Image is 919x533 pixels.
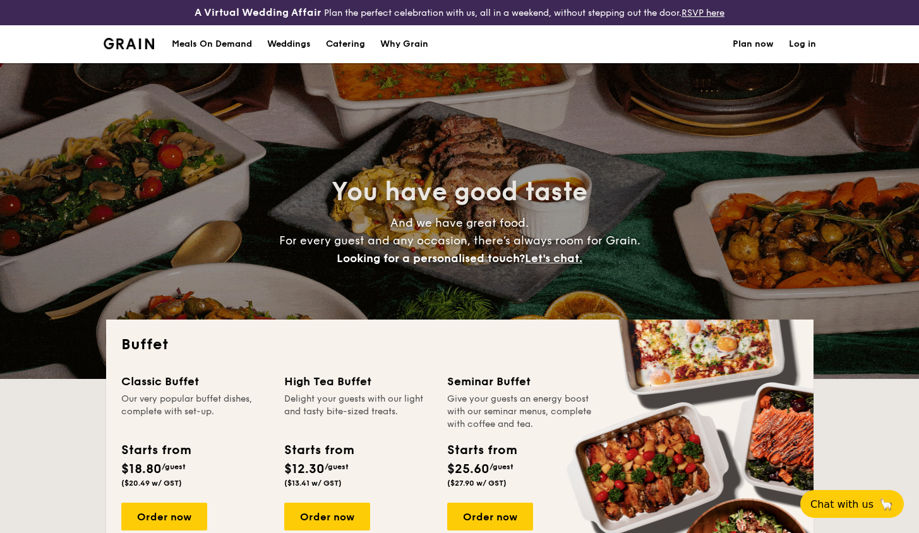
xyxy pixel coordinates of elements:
[879,497,894,512] span: 🦙
[810,498,874,510] span: Chat with us
[332,177,587,207] span: You have good taste
[447,441,516,460] div: Starts from
[104,38,155,49] img: Grain
[121,462,162,477] span: $18.80
[267,25,311,63] div: Weddings
[121,335,798,355] h2: Buffet
[380,25,428,63] div: Why Grain
[284,462,325,477] span: $12.30
[447,503,533,530] div: Order now
[284,393,432,431] div: Delight your guests with our light and tasty bite-sized treats.
[447,462,490,477] span: $25.60
[121,373,269,390] div: Classic Buffet
[373,25,436,63] a: Why Grain
[284,479,342,488] span: ($13.41 w/ GST)
[447,393,595,431] div: Give your guests an energy boost with our seminar menus, complete with coffee and tea.
[153,5,766,20] div: Plan the perfect celebration with us, all in a weekend, without stepping out the door.
[789,25,816,63] a: Log in
[121,503,207,530] div: Order now
[121,393,269,431] div: Our very popular buffet dishes, complete with set-up.
[284,503,370,530] div: Order now
[525,251,582,265] span: Let's chat.
[284,373,432,390] div: High Tea Buffet
[195,5,321,20] h4: A Virtual Wedding Affair
[682,8,724,18] a: RSVP here
[326,25,365,63] h1: Catering
[121,441,190,460] div: Starts from
[447,479,507,488] span: ($27.90 w/ GST)
[800,490,904,518] button: Chat with us🦙
[490,462,514,471] span: /guest
[164,25,260,63] a: Meals On Demand
[318,25,373,63] a: Catering
[325,462,349,471] span: /guest
[279,216,640,265] span: And we have great food. For every guest and any occasion, there’s always room for Grain.
[447,373,595,390] div: Seminar Buffet
[104,38,155,49] a: Logotype
[284,441,353,460] div: Starts from
[162,462,186,471] span: /guest
[337,251,525,265] span: Looking for a personalised touch?
[172,25,252,63] div: Meals On Demand
[260,25,318,63] a: Weddings
[121,479,182,488] span: ($20.49 w/ GST)
[733,25,774,63] a: Plan now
